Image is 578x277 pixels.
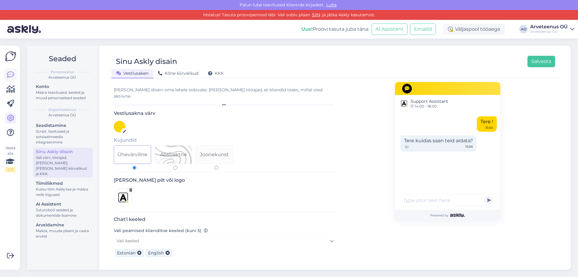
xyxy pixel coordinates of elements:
[530,24,568,29] div: Arveteenus OÜ
[208,71,224,76] span: KKK
[117,250,135,256] span: Estonian
[33,121,93,146] a: SeadistamineScript, õpetused ja sotsiaalmeedia integreerimine
[114,188,132,207] img: Logo preview
[410,24,436,35] button: Emailid
[214,166,218,170] input: Pattern 2Joonekunst
[371,24,408,35] button: AI Assistent
[114,236,336,246] a: Vali keeled
[36,222,90,228] div: Arveldamine
[411,98,448,105] span: Support Assistant
[158,71,198,76] span: Kõne kiirvalikud
[5,167,16,172] div: 1 / 3
[132,166,136,170] input: Ühevärviline
[301,26,369,33] div: Proovi tasuta juba täna:
[148,250,164,256] span: English
[36,180,90,187] div: Tiimiliikmed
[301,26,313,32] b: Uus!
[36,155,90,177] div: Vali värv, tööajad, [PERSON_NAME], [PERSON_NAME] kiirvalikud ja KKK
[114,87,336,99] div: [PERSON_NAME] disain oma lehele sobivaks. [PERSON_NAME] tööajad, et kliendid teaks, millal oled a...
[116,71,148,76] span: Vestlusaken
[114,177,336,183] h3: [PERSON_NAME] pilt või logo
[48,107,76,112] b: Organisatsioon
[530,29,568,34] div: Arveteenus OÜ
[114,228,208,234] label: Vali peamised klienditoe keeled (kuni 5)
[173,166,177,170] input: Pattern 1Abstraktne
[117,151,148,158] div: Ühevärviline
[325,2,338,8] span: Luba
[36,228,90,239] div: Maksa, muuda plaani ja vaata arveid
[36,122,90,129] div: Seadistamine
[310,12,322,17] a: SIIN
[519,25,528,33] div: AO
[485,125,493,130] div: 15:04
[477,116,497,132] div: Tere !
[5,145,16,172] div: Vaata siia
[32,75,93,80] div: Arveteenus OÜ
[36,207,90,218] div: Juturoboti seaded ja dokumentide lisamine
[114,264,144,271] label: Peamine keel
[117,238,139,244] span: Vali keeled
[36,187,90,197] div: Kutsu tiim Askly'sse ja määra neile õigused
[411,105,448,108] span: 14:00 - 18:00
[430,213,465,218] span: Powered by
[114,216,336,222] h3: Chat'i keeled
[400,135,477,152] div: Tere kuidas saan teid aidata?
[32,53,93,65] h2: Seaded
[51,69,74,75] b: Personaalne
[5,51,16,62] img: Askly Logo
[32,112,93,118] div: Arveteenus OÜ
[443,24,505,35] div: Väljaspool tööaega
[399,99,409,108] img: Support
[36,129,90,145] div: Script, õpetused ja sotsiaalmeedia integreerimine
[36,83,90,90] div: Konto
[36,90,90,101] div: Määra teavitused, keeled ja muud personaalsed seaded
[33,179,93,198] a: TiimiliikmedKutsu tiim Askly'sse ja määra neile õigused
[450,213,465,217] img: Askly
[530,24,574,34] a: Arveteenus OÜArveteenus OÜ
[36,201,90,207] div: AI Assistent
[114,137,336,143] h5: Kujundid
[33,200,93,219] a: AI AssistentJuturoboti seaded ja dokumentide lisamine
[33,83,93,102] a: KontoMäära teavitused, keeled ja muud personaalsed seaded
[527,56,555,67] button: Salvesta
[200,151,229,158] div: Joonekunst
[116,56,177,67] div: Sinu Askly disain
[33,148,93,178] a: Sinu Askly disainVali värv, tööajad, [PERSON_NAME], [PERSON_NAME] kiirvalikud ja KKK
[399,194,497,206] input: Type your text here
[465,144,473,150] span: 15:05
[33,221,93,240] a: ArveldamineMaksa, muuda plaani ja vaata arveid
[160,151,187,158] div: Abstraktne
[36,149,90,155] div: Sinu Askly disain
[114,110,336,116] h3: Vestlusakna värv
